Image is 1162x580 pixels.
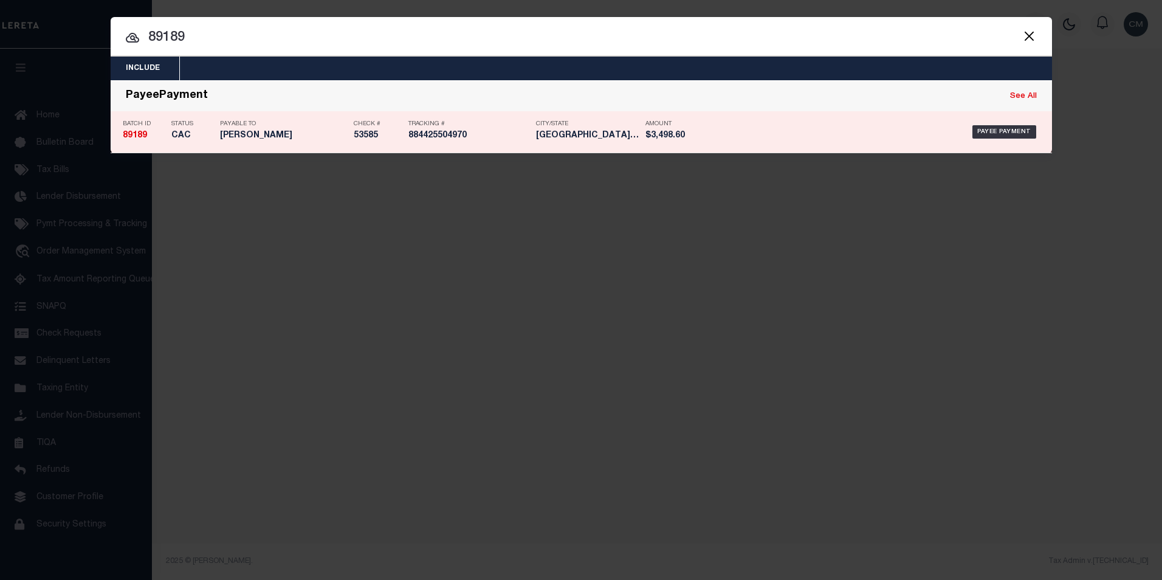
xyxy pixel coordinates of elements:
p: Check # [354,120,402,128]
strong: 89189 [123,131,147,140]
a: See All [1010,92,1037,100]
p: Tracking # [408,120,530,128]
h5: 53585 [354,131,402,141]
p: Status [171,120,214,128]
p: Amount [645,120,700,128]
h5: $3,498.60 [645,131,700,141]
h5: 89189 [123,131,165,141]
h5: Pittsburgh PA [536,131,639,141]
h5: CAC [171,131,214,141]
p: Payable To [220,120,348,128]
div: PayeePayment [126,89,208,103]
button: Close [1022,28,1037,44]
h5: Gail Dobson-Mikush [220,131,348,141]
div: Payee Payment [972,125,1036,139]
p: Batch ID [123,120,165,128]
button: Include [111,57,175,80]
h5: 884425504970 [408,131,530,141]
p: City/State [536,120,639,128]
input: Start typing... [111,27,1052,49]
